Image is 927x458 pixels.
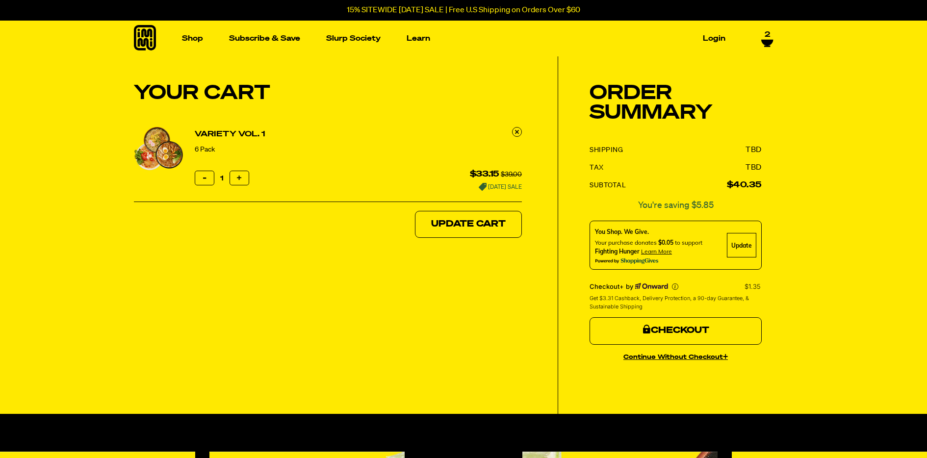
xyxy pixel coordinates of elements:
[590,317,762,345] button: Checkout
[626,282,633,290] span: by
[134,127,183,170] img: Variety Vol. 1 - 6 Pack
[590,181,626,190] dt: Subtotal
[403,31,434,46] a: Learn
[134,84,522,103] h1: Your Cart
[470,171,499,178] span: $33.15
[415,211,522,238] button: Update Cart
[470,181,522,191] div: [DATE] SALE
[195,128,265,140] a: Variety Vol. 1
[641,248,672,255] span: Learn more about donating
[595,228,722,236] div: You Shop. We Give.
[590,294,760,310] span: Get $3.31 Cashback, Delivery Protection, a 90-day Guarantee, & Sustainable Shipping
[595,239,657,246] span: Your purchase donates
[501,171,522,178] s: $39.00
[672,283,678,290] button: More info
[727,233,756,257] div: Update Cause Button
[195,171,249,186] input: quantity
[178,21,729,56] nav: Main navigation
[746,163,762,172] dd: TBD
[699,31,729,46] a: Login
[590,276,762,317] section: Checkout+
[590,282,624,290] span: Checkout+
[635,283,668,290] a: Powered by Onward
[595,248,640,255] span: Fighting Hunger
[590,349,762,363] button: continue without Checkout+
[590,163,604,172] dt: Tax
[745,282,762,290] p: $1.35
[765,29,770,38] span: 2
[590,84,762,123] h2: Order Summary
[590,146,623,154] dt: Shipping
[322,31,385,46] a: Slurp Society
[590,199,762,213] span: You're saving $5.85
[178,31,207,46] a: Shop
[225,31,304,46] a: Subscribe & Save
[761,29,773,46] a: 2
[675,239,702,246] span: to support
[658,239,673,246] span: $0.05
[595,258,659,264] img: Powered By ShoppingGives
[347,6,580,15] p: 15% SITEWIDE [DATE] SALE | Free U.S Shipping on Orders Over $60
[746,146,762,154] dd: TBD
[727,181,762,189] strong: $40.35
[195,144,265,155] div: 6 Pack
